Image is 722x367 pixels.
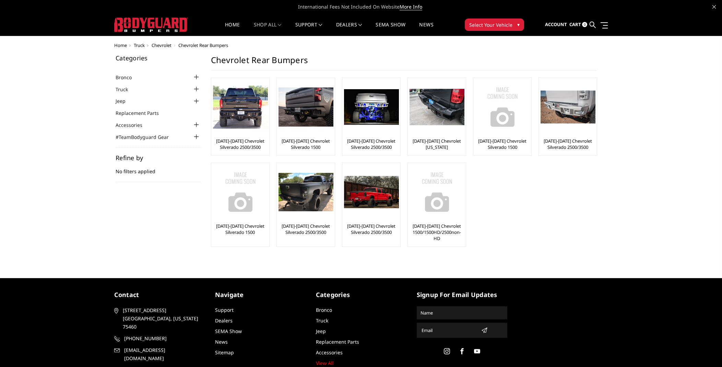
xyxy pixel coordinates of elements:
span: Account [545,21,567,27]
h5: Categories [316,290,406,299]
input: Name [418,307,506,318]
button: Select Your Vehicle [465,19,524,31]
a: Home [114,42,127,48]
a: More Info [400,3,422,10]
a: Dealers [215,317,233,324]
div: No filters applied [116,155,201,182]
a: [DATE]-[DATE] Chevrolet Silverado 2500/3500 [279,223,333,235]
a: #TeamBodyguard Gear [116,133,177,141]
h5: Refine by [116,155,201,161]
a: Bronco [316,307,332,313]
a: [DATE]-[DATE] Chevrolet Silverado 2500/3500 [344,223,399,235]
a: Replacement Parts [116,109,167,117]
h1: Chevrolet Rear Bumpers [211,55,596,71]
a: [DATE]-[DATE] Chevrolet Silverado 2500/3500 [541,138,595,150]
span: Select Your Vehicle [469,21,512,28]
span: 0 [582,22,587,27]
a: Accessories [116,121,151,129]
h5: signup for email updates [417,290,507,299]
a: Truck [316,317,328,324]
img: No Image [475,80,530,134]
a: [DATE]-[DATE] Chevrolet [US_STATE] [410,138,464,150]
a: Accessories [316,349,343,356]
h5: contact [114,290,205,299]
a: No Image [475,80,530,134]
span: Cart [569,21,581,27]
a: [PHONE_NUMBER] [114,334,205,343]
a: News [419,22,433,36]
a: Truck [134,42,145,48]
img: No Image [213,165,268,220]
h5: Categories [116,55,201,61]
a: Jeep [316,328,326,334]
a: SEMA Show [376,22,405,36]
a: Truck [116,86,137,93]
a: [EMAIL_ADDRESS][DOMAIN_NAME] [114,346,205,363]
a: shop all [254,22,282,36]
a: Jeep [116,97,134,105]
a: [DATE]-[DATE] Chevrolet 1500/1500HD/2500non-HD [410,223,464,241]
a: [DATE]-[DATE] Chevrolet Silverado 2500/3500 [344,138,399,150]
input: Email [419,325,478,336]
a: Account [545,15,567,34]
a: [DATE]-[DATE] Chevrolet Silverado 1500 [475,138,530,150]
a: SEMA Show [215,328,242,334]
a: No Image [213,165,268,220]
span: [STREET_ADDRESS] [GEOGRAPHIC_DATA], [US_STATE] 75460 [123,306,202,331]
a: [DATE]-[DATE] Chevrolet Silverado 1500 [279,138,333,150]
a: Sitemap [215,349,234,356]
a: Bronco [116,74,140,81]
a: Home [225,22,240,36]
a: News [215,339,228,345]
a: Chevrolet [152,42,171,48]
a: [DATE]-[DATE] Chevrolet Silverado 2500/3500 [213,138,268,150]
a: Cart 0 [569,15,587,34]
h5: Navigate [215,290,306,299]
img: No Image [410,165,464,220]
span: ▾ [517,21,520,28]
a: Dealers [336,22,362,36]
a: [DATE]-[DATE] Chevrolet Silverado 1500 [213,223,268,235]
span: [PHONE_NUMBER] [124,334,204,343]
a: Support [295,22,322,36]
span: Chevrolet Rear Bumpers [178,42,228,48]
a: View All [316,360,334,366]
a: Support [215,307,234,313]
span: [EMAIL_ADDRESS][DOMAIN_NAME] [124,346,204,363]
a: Replacement Parts [316,339,359,345]
img: BODYGUARD BUMPERS [114,17,188,32]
